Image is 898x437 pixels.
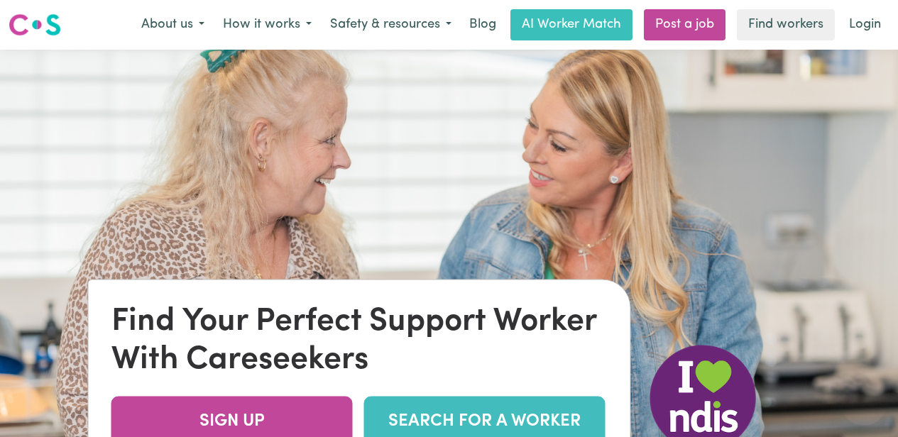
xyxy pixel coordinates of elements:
a: Blog [461,9,505,40]
button: About us [132,10,214,40]
a: Login [840,9,889,40]
img: Careseekers logo [9,12,61,38]
a: AI Worker Match [510,9,633,40]
button: How it works [214,10,321,40]
button: Safety & resources [321,10,461,40]
iframe: Button to launch messaging window [841,380,887,426]
a: Careseekers logo [9,9,61,41]
a: Post a job [644,9,725,40]
a: Find workers [737,9,835,40]
div: Find Your Perfect Support Worker With Careseekers [111,303,608,380]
